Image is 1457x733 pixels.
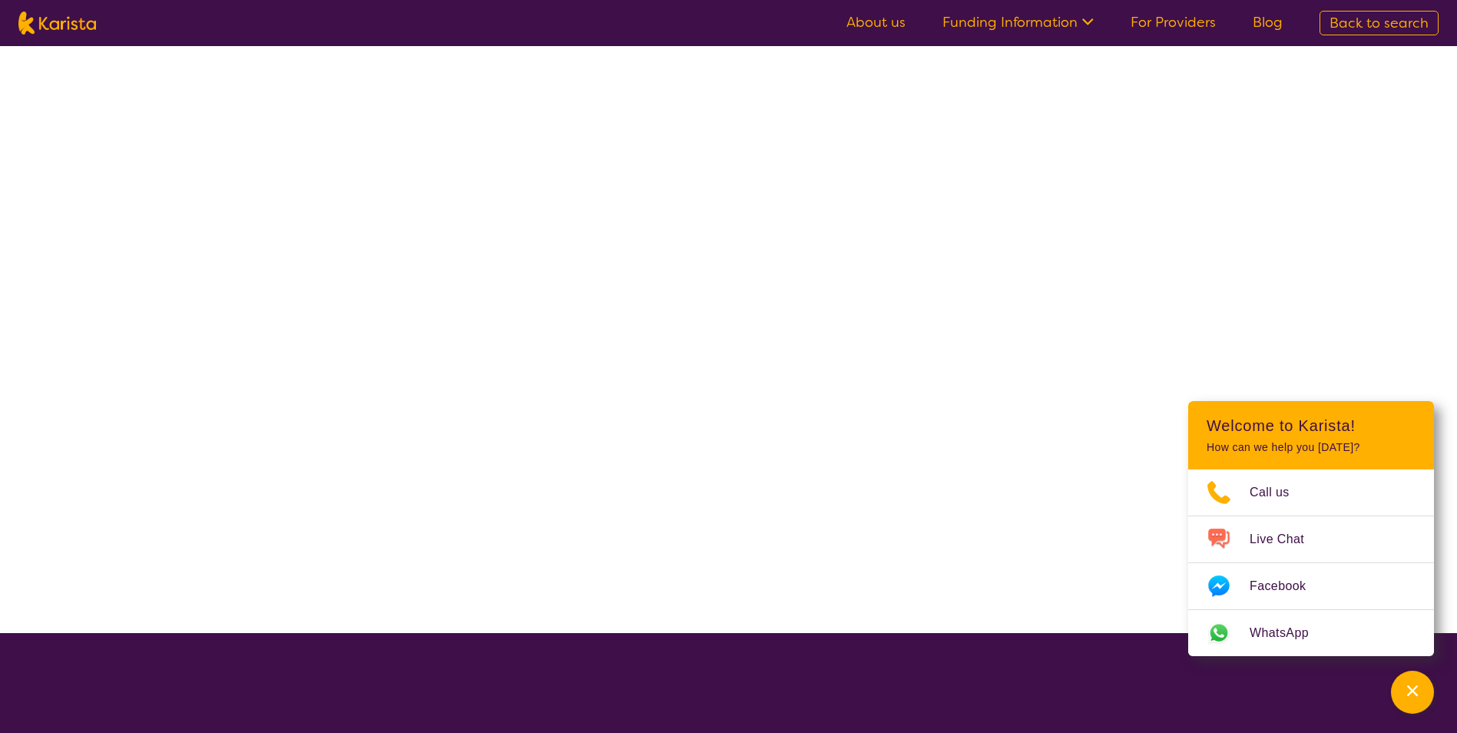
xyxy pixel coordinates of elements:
[1253,13,1283,32] a: Blog
[1207,441,1416,454] p: How can we help you [DATE]?
[1330,14,1429,32] span: Back to search
[1131,13,1216,32] a: For Providers
[942,13,1094,32] a: Funding Information
[1250,622,1327,645] span: WhatsApp
[1188,401,1434,656] div: Channel Menu
[1391,671,1434,714] button: Channel Menu
[1250,575,1324,598] span: Facebook
[1188,610,1434,656] a: Web link opens in a new tab.
[846,13,906,32] a: About us
[1320,11,1439,35] a: Back to search
[1250,481,1308,504] span: Call us
[1188,469,1434,656] ul: Choose channel
[18,12,96,35] img: Karista logo
[1207,416,1416,435] h2: Welcome to Karista!
[1250,528,1323,551] span: Live Chat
